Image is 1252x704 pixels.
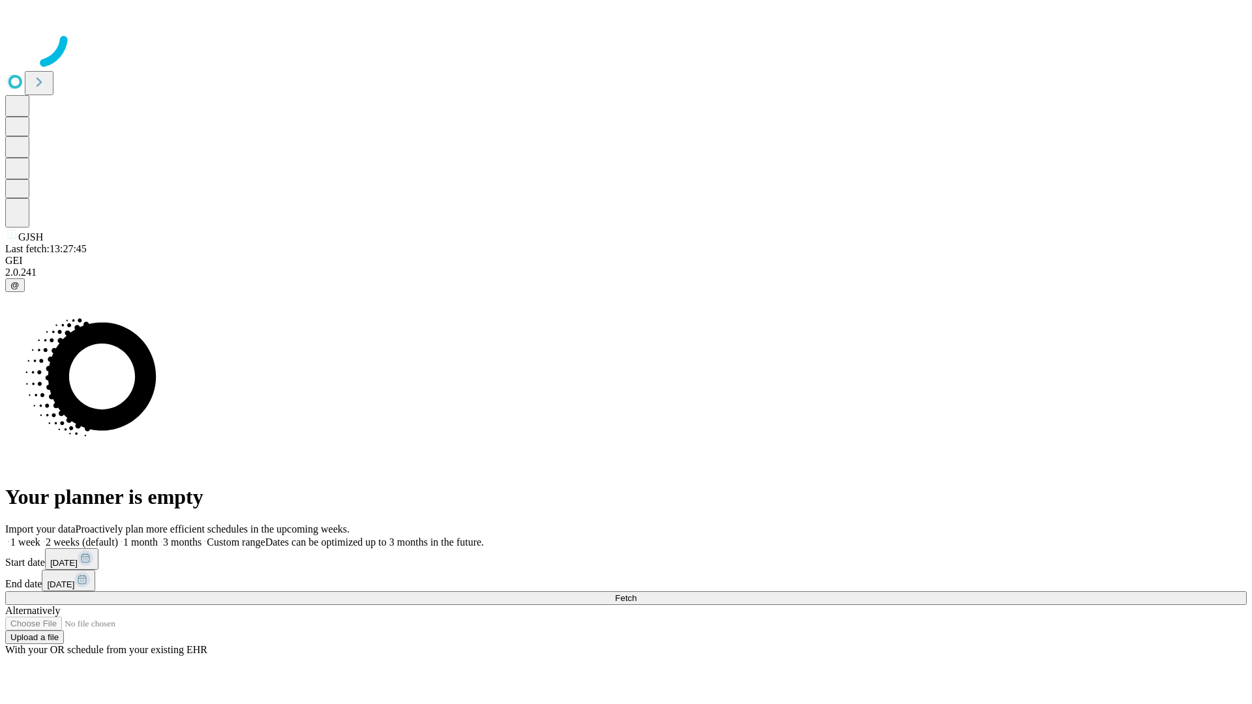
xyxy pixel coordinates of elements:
[5,548,1247,570] div: Start date
[46,536,118,548] span: 2 weeks (default)
[615,593,636,603] span: Fetch
[5,243,87,254] span: Last fetch: 13:27:45
[5,267,1247,278] div: 2.0.241
[5,523,76,535] span: Import your data
[5,278,25,292] button: @
[45,548,98,570] button: [DATE]
[50,558,78,568] span: [DATE]
[5,255,1247,267] div: GEI
[5,485,1247,509] h1: Your planner is empty
[47,579,74,589] span: [DATE]
[5,570,1247,591] div: End date
[10,536,40,548] span: 1 week
[123,536,158,548] span: 1 month
[5,630,64,644] button: Upload a file
[5,644,207,655] span: With your OR schedule from your existing EHR
[5,591,1247,605] button: Fetch
[10,280,20,290] span: @
[163,536,201,548] span: 3 months
[76,523,350,535] span: Proactively plan more efficient schedules in the upcoming weeks.
[18,231,43,242] span: GJSH
[5,605,60,616] span: Alternatively
[207,536,265,548] span: Custom range
[265,536,484,548] span: Dates can be optimized up to 3 months in the future.
[42,570,95,591] button: [DATE]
